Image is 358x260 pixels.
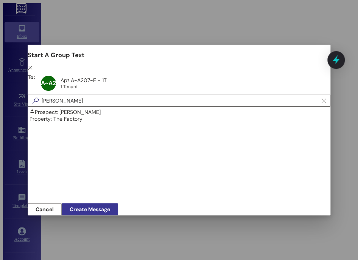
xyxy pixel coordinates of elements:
span: Create Message [70,207,110,212]
div: Apt A~A207~E - 1T [61,77,107,84]
div: Prospect: [PERSON_NAME] [30,109,332,122]
div: Prospect: [PERSON_NAME]Property: The Factory [28,109,332,128]
div: Property: The Factory [30,115,332,122]
h3: Start A Group Text [28,51,330,59]
h3: To: [28,74,35,81]
i:  [322,98,326,104]
button: Create Message [62,203,118,215]
i:  [30,98,42,104]
span: A~A207~E [41,79,70,87]
i:  [28,65,33,70]
button: Clear text [318,95,330,106]
span: Cancel [36,207,54,212]
button: Cancel [28,203,62,215]
input: Search for any contact or apartment [42,95,318,106]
